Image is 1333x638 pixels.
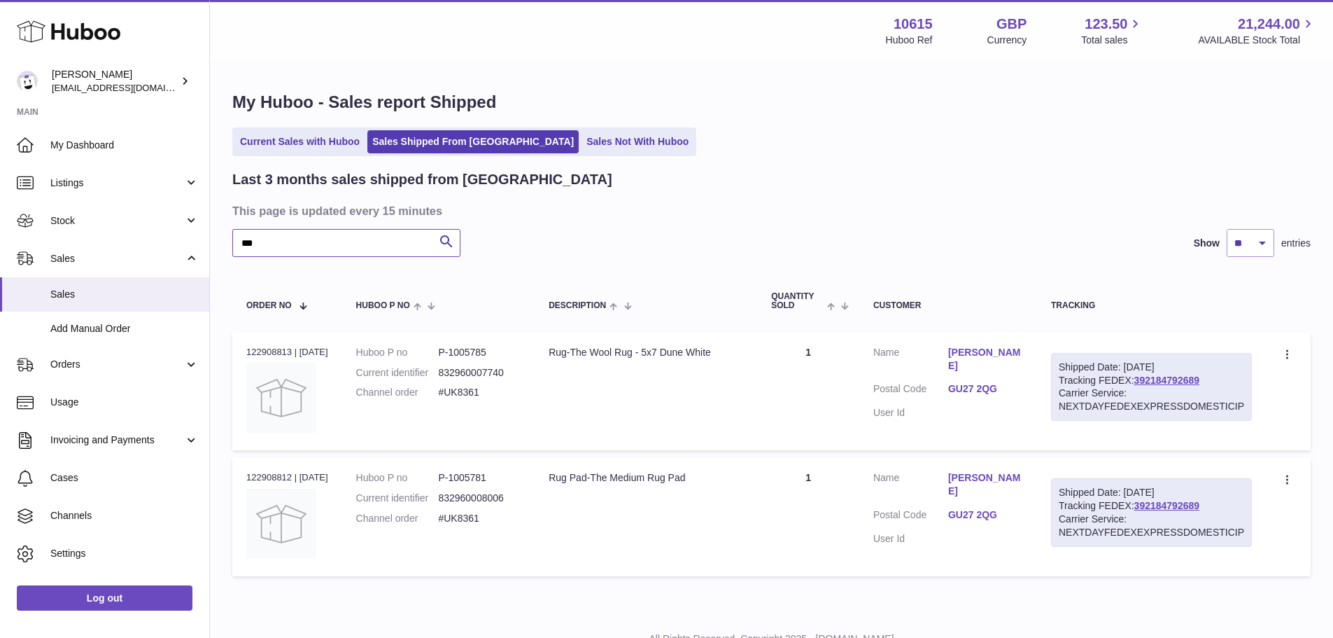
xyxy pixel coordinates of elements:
a: 392184792689 [1134,500,1199,511]
dt: Channel order [356,512,439,525]
div: Customer [873,301,1023,310]
span: Settings [50,547,199,560]
a: 21,244.00 AVAILABLE Stock Total [1198,15,1316,47]
img: no-photo.jpg [246,489,316,559]
span: [EMAIL_ADDRESS][DOMAIN_NAME] [52,82,206,93]
td: 1 [757,332,859,450]
span: Listings [50,176,184,190]
dt: Current identifier [356,366,439,380]
dd: #UK8361 [438,512,521,525]
strong: 10615 [894,15,933,34]
a: Sales Shipped From [GEOGRAPHIC_DATA] [367,130,579,153]
h3: This page is updated every 15 minutes [232,203,1307,219]
strong: GBP [996,15,1027,34]
h2: Last 3 months sales shipped from [GEOGRAPHIC_DATA] [232,170,612,189]
div: 122908812 | [DATE] [246,471,328,484]
div: Rug-The Wool Rug - 5x7 Dune White [549,346,743,359]
dt: Huboo P no [356,471,439,485]
h1: My Huboo - Sales report Shipped [232,91,1311,113]
td: 1 [757,457,859,576]
dt: User Id [873,406,948,419]
span: Orders [50,358,184,371]
div: Huboo Ref [886,34,933,47]
span: 123.50 [1085,15,1127,34]
span: My Dashboard [50,139,199,152]
span: entries [1281,237,1311,250]
dd: #UK8361 [438,386,521,399]
a: [PERSON_NAME] [948,471,1023,498]
span: Invoicing and Payments [50,434,184,447]
dd: 832960007740 [438,366,521,380]
div: Carrier Service: NEXTDAYFEDEXEXPRESSDOMESTICIP [1059,387,1244,413]
dt: Postal Code [873,382,948,399]
a: 123.50 Total sales [1081,15,1143,47]
span: Usage [50,396,199,409]
span: Sales [50,288,199,301]
span: 21,244.00 [1238,15,1300,34]
span: AVAILABLE Stock Total [1198,34,1316,47]
div: Shipped Date: [DATE] [1059,361,1244,374]
div: Tracking FEDEX: [1051,353,1252,422]
div: Tracking FEDEX: [1051,478,1252,547]
img: no-photo.jpg [246,363,316,433]
a: GU27 2QG [948,508,1023,522]
span: Description [549,301,606,310]
span: Cases [50,471,199,485]
span: Sales [50,252,184,265]
div: [PERSON_NAME] [52,68,178,95]
span: Channels [50,509,199,522]
dt: Huboo P no [356,346,439,359]
a: Log out [17,585,192,611]
div: Rug Pad-The Medium Rug Pad [549,471,743,485]
a: Current Sales with Huboo [235,130,365,153]
dt: Channel order [356,386,439,399]
dd: P-1005781 [438,471,521,485]
div: Shipped Date: [DATE] [1059,486,1244,499]
div: Currency [987,34,1027,47]
dt: Postal Code [873,508,948,525]
a: 392184792689 [1134,375,1199,386]
dt: Name [873,471,948,501]
dt: User Id [873,532,948,546]
dd: 832960008006 [438,492,521,505]
span: Total sales [1081,34,1143,47]
span: Order No [246,301,292,310]
dt: Name [873,346,948,376]
div: Carrier Service: NEXTDAYFEDEXEXPRESSDOMESTICIP [1059,513,1244,539]
span: Quantity Sold [771,292,823,310]
span: Add Manual Order [50,322,199,335]
span: Huboo P no [356,301,410,310]
a: Sales Not With Huboo [581,130,693,153]
div: 122908813 | [DATE] [246,346,328,359]
dt: Current identifier [356,492,439,505]
span: Stock [50,214,184,228]
dd: P-1005785 [438,346,521,359]
a: GU27 2QG [948,382,1023,396]
div: Tracking [1051,301,1252,310]
img: internalAdmin-10615@internal.huboo.com [17,71,38,92]
a: [PERSON_NAME] [948,346,1023,373]
label: Show [1194,237,1220,250]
